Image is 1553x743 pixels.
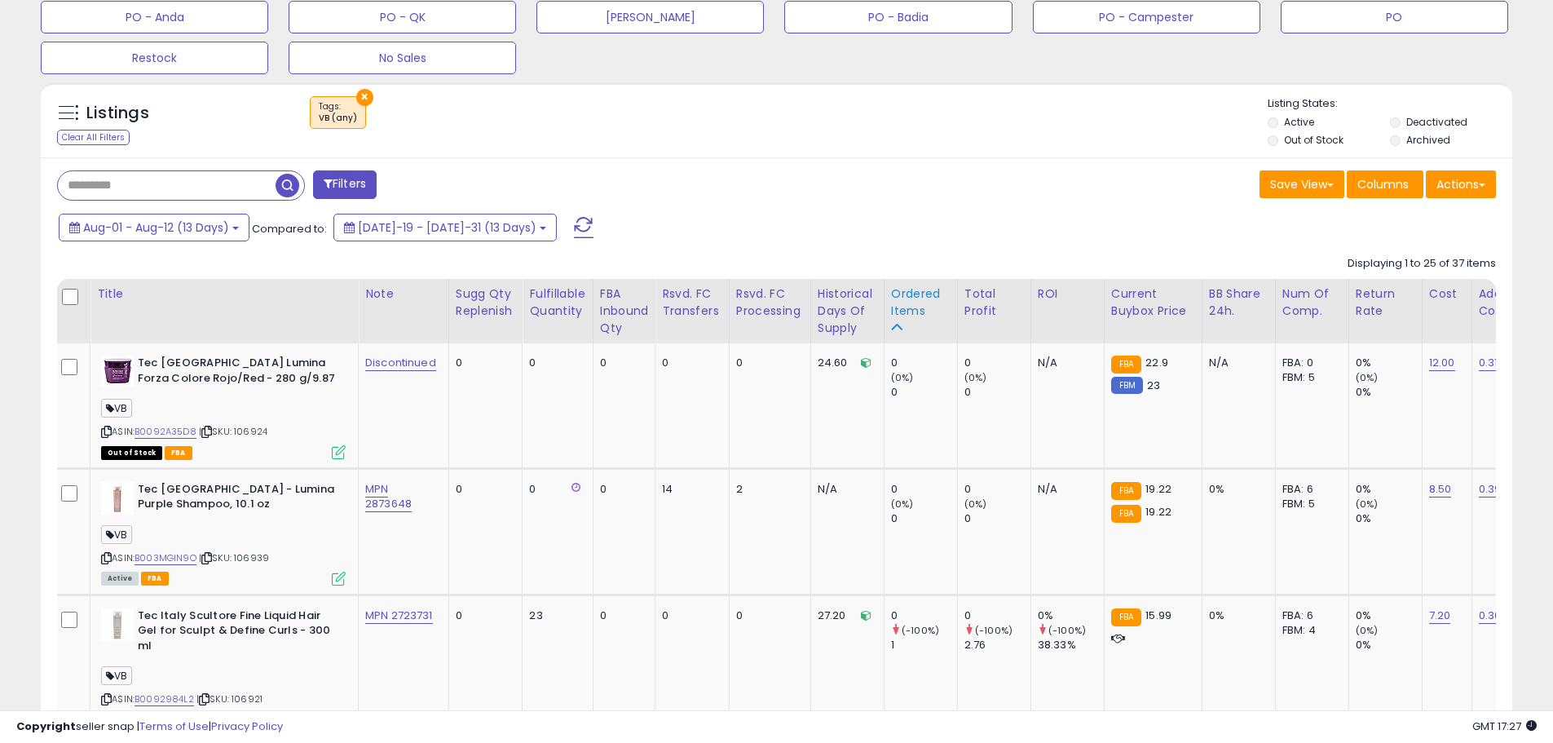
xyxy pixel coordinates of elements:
[662,285,722,320] div: Rsvd. FC Transfers
[1406,133,1450,147] label: Archived
[1209,608,1263,623] div: 0%
[1348,256,1496,272] div: Displaying 1 to 25 of 37 items
[1406,115,1467,129] label: Deactivated
[964,608,1030,623] div: 0
[1111,608,1141,626] small: FBA
[1356,385,1422,400] div: 0%
[1282,356,1336,370] div: FBA: 0
[1479,355,1498,371] a: 0.31
[1282,623,1336,638] div: FBM: 4
[365,481,412,512] a: MPN 2873648
[600,482,643,497] div: 0
[1356,482,1422,497] div: 0%
[891,285,951,320] div: Ordered Items
[964,498,987,511] small: (0%)
[818,482,871,497] div: N/A
[135,692,194,706] a: B0092984L2
[891,371,914,384] small: (0%)
[736,482,798,497] div: 2
[1038,638,1104,652] div: 38.33%
[1356,356,1422,370] div: 0%
[736,608,798,623] div: 0
[211,719,283,734] a: Privacy Policy
[891,511,957,526] div: 0
[964,285,1024,320] div: Total Profit
[1429,608,1451,624] a: 7.20
[1281,1,1508,33] button: PO
[1033,1,1260,33] button: PO - Campester
[662,482,717,497] div: 14
[975,624,1013,637] small: (-100%)
[101,482,134,515] img: 21XlyX+LXQL._SL40_.jpg
[101,356,346,458] div: ASIN:
[101,446,162,460] span: All listings that are currently out of stock and unavailable for purchase on Amazon
[1357,176,1409,192] span: Columns
[86,102,149,125] h5: Listings
[891,385,957,400] div: 0
[365,608,433,624] a: MPN 2723731
[1145,481,1171,497] span: 19.22
[313,170,377,199] button: Filters
[1282,285,1342,320] div: Num of Comp.
[101,525,132,544] span: VB
[600,356,643,370] div: 0
[319,100,357,125] span: Tags :
[101,399,132,418] span: VB
[289,1,516,33] button: PO - QK
[1209,285,1268,320] div: BB Share 24h.
[319,113,357,124] div: VB (any)
[252,221,327,237] span: Compared to:
[1356,371,1379,384] small: (0%)
[964,371,987,384] small: (0%)
[196,692,263,705] span: | SKU: 106921
[138,356,336,390] b: Tec [GEOGRAPHIC_DATA] Lumina Forza Colore Rojo/Red - 280 g/9.87
[289,42,516,74] button: No Sales
[101,666,132,685] span: VB
[139,719,209,734] a: Terms of Use
[165,446,192,460] span: FBA
[101,572,139,586] span: All listings currently available for purchase on Amazon
[964,511,1030,526] div: 0
[101,482,346,584] div: ASIN:
[138,608,336,658] b: Tec Italy Scultore Fine Liquid Hair Gel for Sculpt & Define Curls - 300 ml
[135,551,196,565] a: B003MGIN9O
[1282,497,1336,511] div: FBM: 5
[1356,511,1422,526] div: 0%
[101,608,134,641] img: 211PtQBIObL._SL40_.jpg
[1111,505,1141,523] small: FBA
[818,356,871,370] div: 24.60
[456,285,516,320] div: Sugg Qty Replenish
[891,482,957,497] div: 0
[736,356,798,370] div: 0
[818,285,877,337] div: Historical Days Of Supply
[16,719,283,735] div: seller snap | |
[199,551,269,564] span: | SKU: 106939
[59,214,249,241] button: Aug-01 - Aug-12 (13 Days)
[818,608,871,623] div: 27.20
[333,214,557,241] button: [DATE]-19 - [DATE]-31 (13 Days)
[529,608,580,623] div: 23
[1260,170,1344,198] button: Save View
[1282,370,1336,385] div: FBM: 5
[529,285,585,320] div: Fulfillable Quantity
[101,356,134,387] img: 51P5kpfVSbL._SL40_.jpg
[1038,608,1104,623] div: 0%
[1479,481,1502,498] a: 0.39
[1209,482,1263,497] div: 0%
[199,425,267,438] span: | SKU: 106924
[784,1,1012,33] button: PO - Badia
[456,356,510,370] div: 0
[1282,482,1336,497] div: FBA: 6
[365,285,442,303] div: Note
[1038,356,1092,370] div: N/A
[902,624,939,637] small: (-100%)
[1268,96,1512,112] p: Listing States:
[891,356,957,370] div: 0
[1429,355,1455,371] a: 12.00
[600,608,643,623] div: 0
[1356,638,1422,652] div: 0%
[1111,377,1143,394] small: FBM
[135,425,196,439] a: B0092A35D8
[1282,608,1336,623] div: FBA: 6
[662,608,717,623] div: 0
